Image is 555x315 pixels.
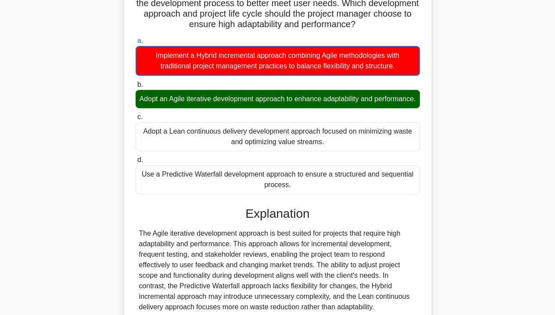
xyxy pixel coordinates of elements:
[137,37,143,44] span: a.
[136,46,420,76] div: Implement a Hybrid incremental approach combining Agile methodologies with traditional project ma...
[137,81,143,88] span: b.
[136,165,420,194] div: Use a Predictive Waterfall development approach to ensure a structured and sequential process.
[139,228,416,312] div: The Agile iterative development approach is best suited for projects that require high adaptabili...
[136,122,420,151] div: Adopt a Lean continuous delivery development approach focused on minimizing waste and optimizing ...
[136,90,420,108] div: Adopt an Agile iterative development approach to enhance adaptability and performance.
[137,156,143,163] span: d.
[141,206,415,221] h3: Explanation
[137,113,143,120] span: c.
